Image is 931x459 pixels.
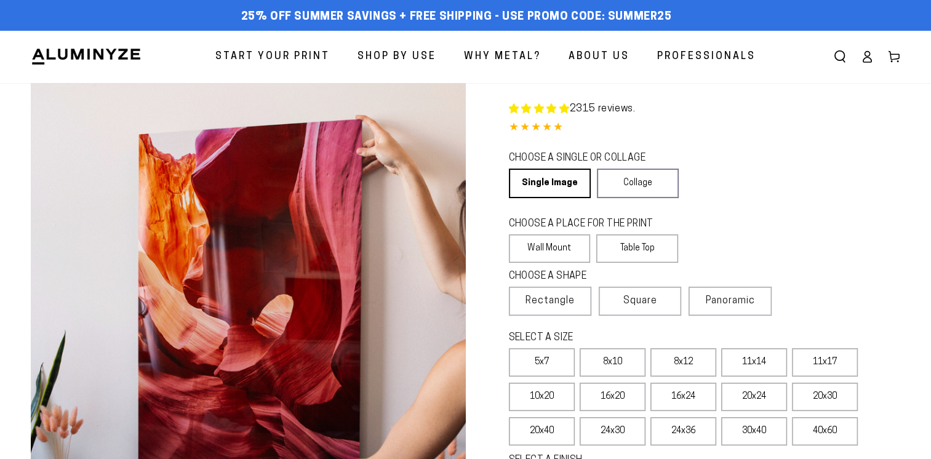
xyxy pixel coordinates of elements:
label: 40x60 [792,417,858,445]
label: 16x24 [650,383,716,411]
label: 11x14 [721,348,787,377]
label: 20x40 [509,417,575,445]
label: 24x30 [580,417,645,445]
span: Shop By Use [358,48,436,66]
a: Why Metal? [455,41,550,73]
label: 20x24 [721,383,787,411]
a: Shop By Use [348,41,446,73]
label: 8x12 [650,348,716,377]
label: 5x7 [509,348,575,377]
span: Square [623,293,657,308]
label: 10x20 [509,383,575,411]
label: 8x10 [580,348,645,377]
span: Panoramic [706,296,755,306]
label: 24x36 [650,417,716,445]
label: 11x17 [792,348,858,377]
a: Start Your Print [206,41,339,73]
span: Why Metal? [464,48,541,66]
a: About Us [559,41,639,73]
img: Aluminyze [31,47,142,66]
span: About Us [569,48,629,66]
legend: CHOOSE A SHAPE [509,269,669,284]
label: Table Top [596,234,678,263]
a: Collage [597,169,679,198]
span: Rectangle [525,293,575,308]
legend: CHOOSE A SINGLE OR COLLAGE [509,151,668,166]
span: 25% off Summer Savings + Free Shipping - Use Promo Code: SUMMER25 [241,10,672,24]
summary: Search our site [826,43,853,70]
label: 16x20 [580,383,645,411]
div: 4.85 out of 5.0 stars [509,119,901,137]
span: Start Your Print [215,48,330,66]
a: Single Image [509,169,591,198]
span: Professionals [657,48,756,66]
label: 30x40 [721,417,787,445]
legend: SELECT A SIZE [509,331,739,345]
legend: CHOOSE A PLACE FOR THE PRINT [509,217,667,231]
label: Wall Mount [509,234,591,263]
label: 20x30 [792,383,858,411]
a: Professionals [648,41,765,73]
